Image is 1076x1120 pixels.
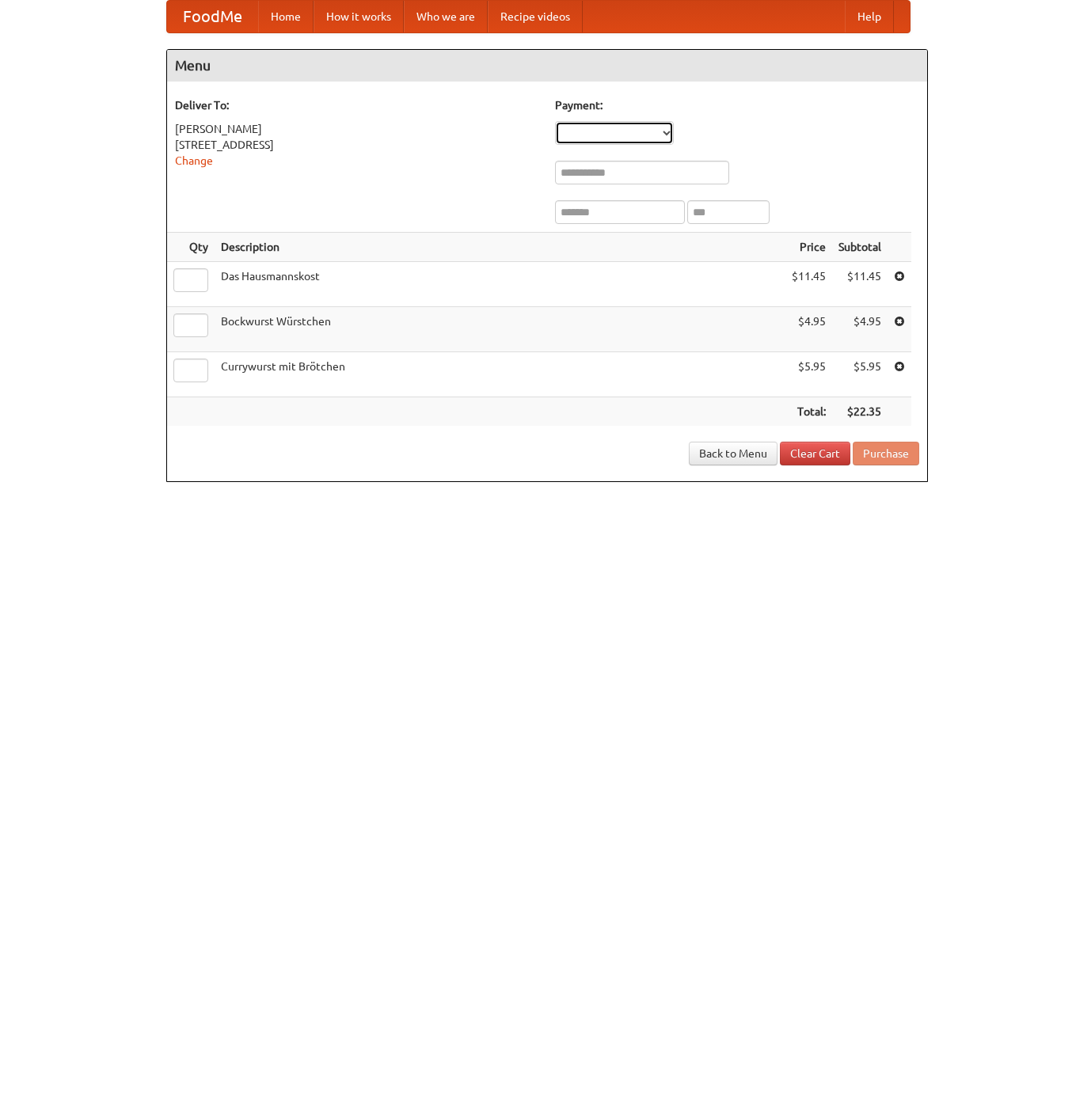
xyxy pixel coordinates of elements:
[689,442,778,465] a: Back to Menu
[175,137,539,153] div: [STREET_ADDRESS]
[785,233,832,262] th: Price
[785,352,832,397] td: $5.95
[832,262,888,307] td: $11.45
[404,1,488,32] a: Who we are
[314,1,404,32] a: How it works
[175,154,213,167] a: Change
[488,1,583,32] a: Recipe videos
[215,233,785,262] th: Description
[832,233,888,262] th: Subtotal
[785,397,832,427] th: Total:
[167,50,927,82] h4: Menu
[175,121,539,137] div: [PERSON_NAME]
[832,352,888,397] td: $5.95
[555,97,919,113] h5: Payment:
[845,1,894,32] a: Help
[175,97,539,113] h5: Deliver To:
[785,262,832,307] td: $11.45
[215,262,785,307] td: Das Hausmannskost
[853,442,919,465] button: Purchase
[832,307,888,352] td: $4.95
[215,352,785,397] td: Currywurst mit Brötchen
[215,307,785,352] td: Bockwurst Würstchen
[258,1,314,32] a: Home
[785,307,832,352] td: $4.95
[167,233,215,262] th: Qty
[167,1,258,32] a: FoodMe
[832,397,888,427] th: $22.35
[780,442,850,465] a: Clear Cart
